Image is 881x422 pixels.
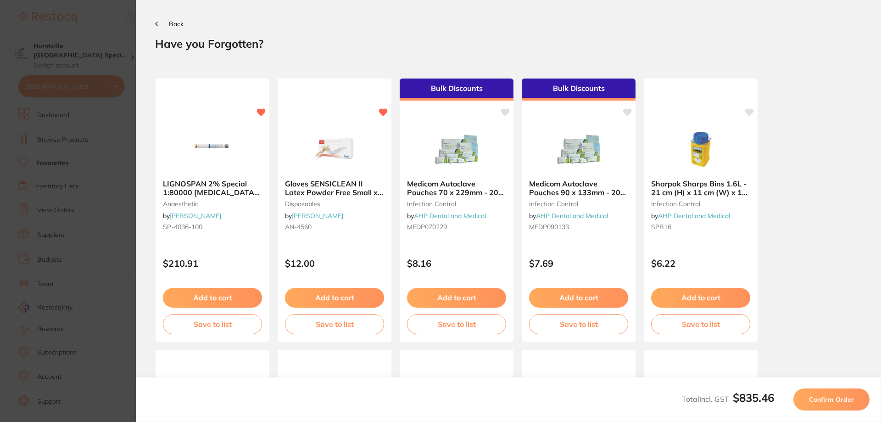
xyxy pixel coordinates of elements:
[671,126,730,172] img: Sharpak Sharps Bins 1.6L - 21 cm (H) x 11 cm (W) x 11 cm (D)
[407,314,506,334] button: Save to list
[292,212,343,220] a: [PERSON_NAME]
[407,212,486,220] span: by
[529,258,628,269] p: $7.69
[169,20,184,28] span: Back
[529,288,628,307] button: Add to cart
[163,200,262,208] small: anaesthetic
[651,314,750,334] button: Save to list
[529,180,628,197] b: Medicom Autoclave Pouches 90 x 133mm - 200 per box
[285,223,384,231] small: AN-4560
[809,395,854,404] span: Confirm Order
[400,79,513,101] div: Bulk Discounts
[414,212,486,220] a: AHP Dental and Medical
[407,200,506,208] small: infection control
[407,258,506,269] p: $8.16
[651,288,750,307] button: Add to cart
[682,394,774,404] span: Total Incl. GST
[155,37,862,51] h2: Have you Forgotten?
[651,258,750,269] p: $6.22
[305,126,364,172] img: Gloves SENSICLEAN II Latex Powder Free Small x 100
[536,212,608,220] a: AHP Dental and Medical
[170,212,221,220] a: [PERSON_NAME]
[733,391,774,405] b: $835.46
[285,288,384,307] button: Add to cart
[407,288,506,307] button: Add to cart
[651,212,730,220] span: by
[529,223,628,231] small: MEDP090133
[163,180,262,197] b: LIGNOSPAN 2% Special 1:80000 adrenalin 2.2ml 2xBox 50 Blue
[793,388,870,411] button: Confirm Order
[163,258,262,269] p: $210.91
[285,314,384,334] button: Save to list
[163,223,262,231] small: SP-4036-100
[407,223,506,231] small: MEDP070229
[529,200,628,208] small: infection control
[522,79,636,101] div: Bulk Discounts
[529,212,608,220] span: by
[183,126,242,172] img: LIGNOSPAN 2% Special 1:80000 adrenalin 2.2ml 2xBox 50 Blue
[651,223,750,231] small: SPB16
[427,126,486,172] img: Medicom Autoclave Pouches 70 x 229mm - 200 per box
[285,212,343,220] span: by
[163,288,262,307] button: Add to cart
[651,180,750,197] b: Sharpak Sharps Bins 1.6L - 21 cm (H) x 11 cm (W) x 11 cm (D)
[658,212,730,220] a: AHP Dental and Medical
[549,126,608,172] img: Medicom Autoclave Pouches 90 x 133mm - 200 per box
[285,180,384,197] b: Gloves SENSICLEAN II Latex Powder Free Small x 100
[155,20,184,28] button: Back
[529,314,628,334] button: Save to list
[285,258,384,269] p: $12.00
[651,200,750,208] small: infection control
[163,314,262,334] button: Save to list
[407,180,506,197] b: Medicom Autoclave Pouches 70 x 229mm - 200 per box
[285,200,384,208] small: disposables
[163,212,221,220] span: by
